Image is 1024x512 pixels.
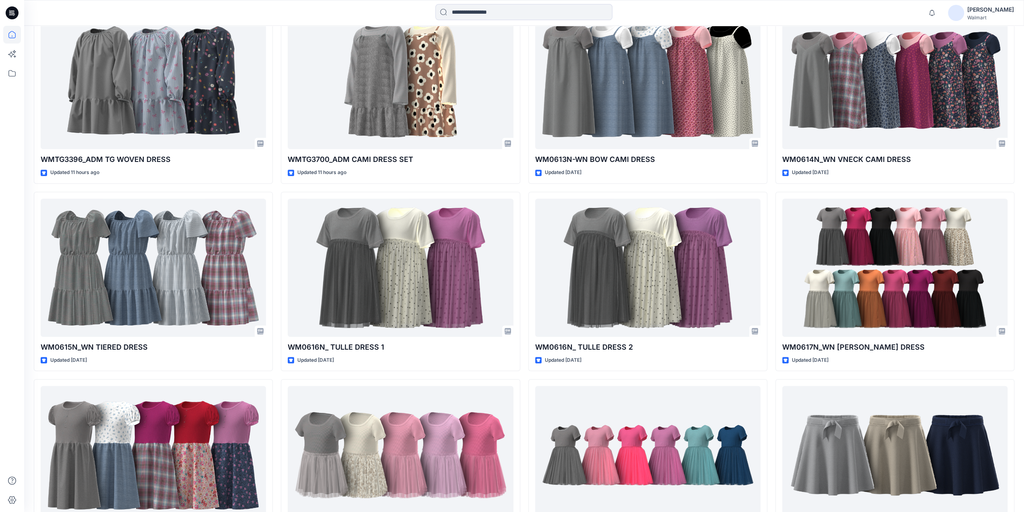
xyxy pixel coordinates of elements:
a: WM0616N_ TULLE DRESS 2 [535,199,760,337]
p: WM0613N-WN BOW CAMI DRESS [535,154,760,165]
img: avatar [948,5,964,21]
p: WMTG3700_ADM CAMI DRESS SET [288,154,513,165]
div: Walmart [967,15,1014,21]
a: WM0614N_WN VNECK CAMI DRESS [782,11,1008,149]
p: WM0615N_WN TIERED DRESS [41,342,266,353]
div: [PERSON_NAME] [967,5,1014,15]
p: Updated [DATE] [545,356,581,365]
p: WM0616N_ TULLE DRESS 2 [535,342,760,353]
p: WM0617N_WN [PERSON_NAME] DRESS [782,342,1008,353]
p: Updated 11 hours ago [297,168,346,177]
a: WM0613N-WN BOW CAMI DRESS [535,11,760,149]
p: Updated [DATE] [50,356,87,365]
p: Updated [DATE] [792,168,828,177]
a: WM0616N_ TULLE DRESS 1 [288,199,513,337]
a: WM0615N_WN TIERED DRESS [41,199,266,337]
p: Updated [DATE] [792,356,828,365]
a: WM0617N_WN SS TUTU DRESS [782,199,1008,337]
a: WMTG3700_ADM CAMI DRESS SET [288,11,513,149]
a: WMTG3396_ADM TG WOVEN DRESS [41,11,266,149]
p: Updated [DATE] [297,356,334,365]
p: Updated 11 hours ago [50,168,99,177]
p: WM0614N_WN VNECK CAMI DRESS [782,154,1008,165]
p: Updated [DATE] [545,168,581,177]
p: WM0616N_ TULLE DRESS 1 [288,342,513,353]
p: WMTG3396_ADM TG WOVEN DRESS [41,154,266,165]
